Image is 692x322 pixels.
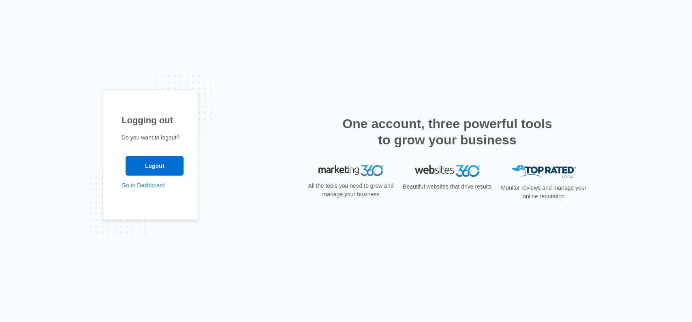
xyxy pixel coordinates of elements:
[511,165,576,178] img: Top Rated Local
[122,182,165,189] a: Go to Dashboard
[340,116,555,148] h2: One account, three powerful tools to grow your business
[122,114,179,127] h1: Logging out
[415,165,480,177] img: Websites 360
[305,182,396,199] p: All the tools you need to grow and manage your business
[318,165,383,176] img: Marketing 360
[402,182,493,191] p: Beautiful websites that drive results
[122,133,179,142] p: Do you want to logout?
[126,156,184,176] input: Logout
[498,184,589,201] p: Monitor reviews and manage your online reputation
